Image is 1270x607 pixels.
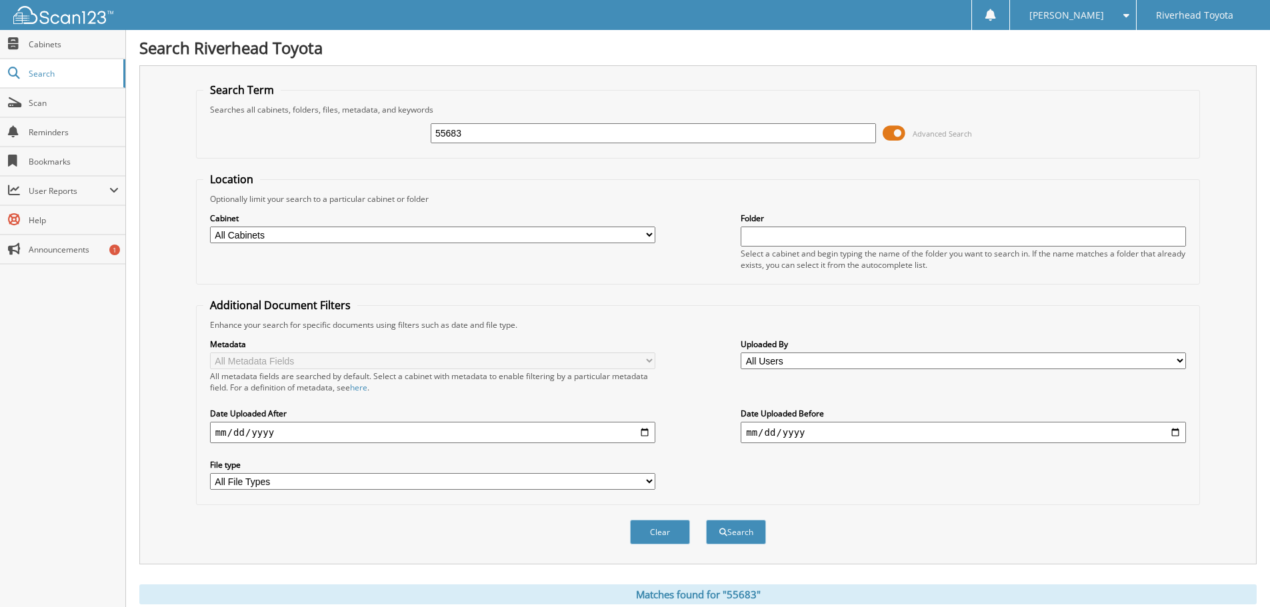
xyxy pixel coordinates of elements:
[741,422,1186,443] input: end
[741,338,1186,350] label: Uploaded By
[29,97,119,109] span: Scan
[210,422,655,443] input: start
[741,213,1186,224] label: Folder
[139,584,1257,604] div: Matches found for "55683"
[1029,11,1104,19] span: [PERSON_NAME]
[203,298,357,312] legend: Additional Document Filters
[203,83,281,97] legend: Search Term
[203,104,1193,115] div: Searches all cabinets, folders, files, metadata, and keywords
[203,172,260,187] legend: Location
[913,129,972,139] span: Advanced Search
[741,408,1186,419] label: Date Uploaded Before
[29,127,119,138] span: Reminders
[29,68,117,79] span: Search
[350,382,367,393] a: here
[210,408,655,419] label: Date Uploaded After
[29,215,119,226] span: Help
[203,319,1193,330] div: Enhance your search for specific documents using filters such as date and file type.
[13,6,113,24] img: scan123-logo-white.svg
[741,248,1186,271] div: Select a cabinet and begin typing the name of the folder you want to search in. If the name match...
[29,156,119,167] span: Bookmarks
[210,338,655,350] label: Metadata
[210,459,655,470] label: File type
[630,520,690,544] button: Clear
[109,245,120,255] div: 1
[210,213,655,224] label: Cabinet
[29,39,119,50] span: Cabinets
[139,37,1257,59] h1: Search Riverhead Toyota
[203,193,1193,205] div: Optionally limit your search to a particular cabinet or folder
[706,520,766,544] button: Search
[29,244,119,255] span: Announcements
[29,185,109,197] span: User Reports
[1156,11,1233,19] span: Riverhead Toyota
[210,370,655,393] div: All metadata fields are searched by default. Select a cabinet with metadata to enable filtering b...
